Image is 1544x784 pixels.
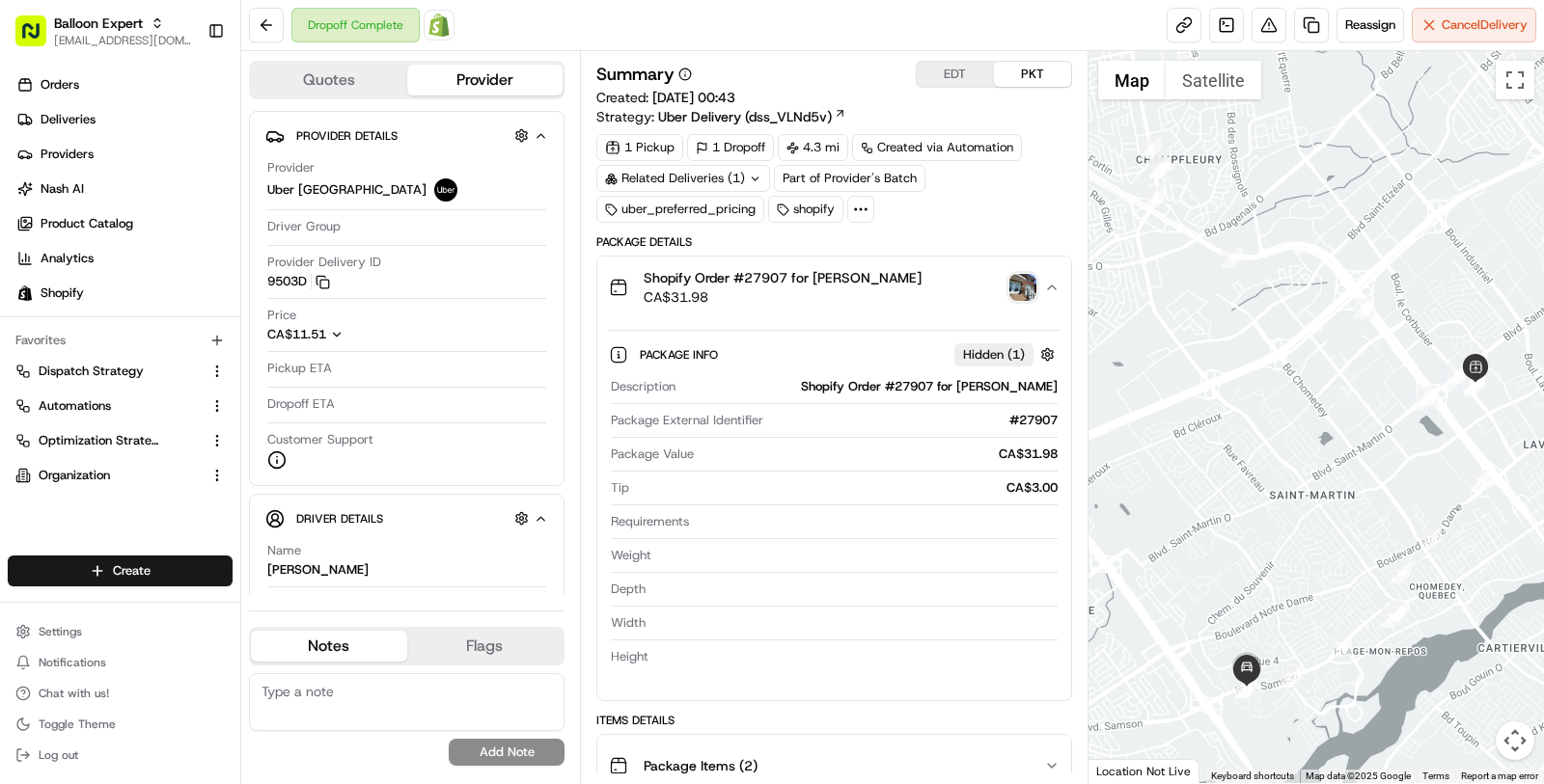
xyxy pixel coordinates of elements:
a: Orders [8,69,240,100]
button: Notifications [8,649,233,676]
span: Dispatch Strategy [39,363,144,380]
img: Google [1093,758,1157,783]
button: Keyboard shortcuts [1211,770,1294,783]
span: Package Info [640,347,722,363]
span: Orders [41,76,79,94]
span: [EMAIL_ADDRESS][DOMAIN_NAME] [54,33,192,48]
div: Related Deliveries (1) [596,165,770,192]
div: 7 [1353,298,1374,319]
span: Pylon [192,477,234,492]
div: 21 [1382,607,1403,628]
div: CA$3.00 [637,479,1058,497]
span: API Documentation [182,430,310,449]
span: Depth [611,581,646,598]
button: Provider [407,65,564,95]
div: 15 [1448,363,1470,384]
img: uber-new-logo.jpeg [434,178,457,202]
button: Toggle fullscreen view [1496,61,1534,99]
span: Package Items ( 2 ) [644,756,758,775]
span: Customer Support [267,431,373,448]
div: #27907 [771,412,1058,429]
img: 1736555255976-a54dd68f-1ca7-489b-9aae-adbdc363a1c4 [19,183,54,218]
div: 5 [1145,186,1167,207]
div: [PERSON_NAME] [267,561,369,579]
div: 14 [1467,349,1488,370]
div: 3 [1150,157,1172,178]
div: Past conversations [19,250,124,265]
span: CA$31.98 [644,287,922,307]
span: Tip [611,479,629,497]
a: Nash AI [8,174,240,204]
button: Notes [251,631,407,662]
div: Start new chat [87,183,317,203]
span: Package External Identifier [611,412,763,429]
span: Notifications [39,655,106,670]
span: [DATE] 00:43 [652,89,735,106]
img: 1736555255976-a54dd68f-1ca7-489b-9aae-adbdc363a1c4 [39,299,54,314]
button: Create [8,555,233,586]
h3: Summary [596,66,675,83]
span: Hidden ( 1 ) [963,346,1025,364]
span: Package Value [611,446,694,463]
span: Pickup ETA [267,360,332,377]
span: Deliveries [41,111,96,128]
img: Shopify [427,14,451,37]
button: EDT [917,62,994,87]
button: Balloon Expert[EMAIL_ADDRESS][DOMAIN_NAME] [8,8,200,54]
div: We're available if you need us! [87,203,265,218]
a: Shopify [424,10,455,41]
button: CA$11.51 [267,326,437,343]
button: Optimization Strategy [8,425,233,456]
div: uber_preferred_pricing [596,196,764,223]
button: PKT [994,62,1071,87]
div: 2 [1149,156,1171,177]
button: Balloon Expert [54,14,143,33]
img: Nash [19,18,58,57]
div: shopify [768,196,843,223]
span: Organization [39,467,110,484]
button: Shopify Order #27907 for [PERSON_NAME]CA$31.98photo_proof_of_delivery image [597,257,1071,318]
a: Created via Automation [852,134,1022,161]
a: Shopify [8,278,240,309]
div: 8 [1410,390,1431,411]
button: Start new chat [328,189,351,212]
span: CA$11.51 [267,326,326,342]
a: Providers [8,139,240,170]
div: 1 [1149,157,1171,178]
span: [PERSON_NAME] [60,350,156,365]
button: Show street map [1098,61,1166,99]
span: Driver Details [296,511,383,527]
a: Deliveries [8,104,240,135]
button: Quotes [251,65,407,95]
div: 10 [1464,375,1485,396]
span: • [160,298,167,313]
span: Log out [39,747,78,763]
button: Driver Details [265,502,548,534]
span: Uber Delivery (dss_VLNd5v) [658,107,832,126]
span: Name [267,542,301,559]
span: Provider Details [296,128,398,144]
span: Product Catalog [41,215,133,232]
span: Shopify [41,284,84,302]
button: Provider Details [265,120,548,151]
div: Package Details [596,234,1072,250]
span: Weight [611,547,651,564]
img: Masood Aslam [19,332,50,363]
span: Shopify Order #27907 for [PERSON_NAME] [644,268,922,287]
span: [PERSON_NAME] [60,298,156,313]
div: Items Details [596,713,1072,728]
div: CA$31.98 [702,446,1058,463]
span: Driver Group [267,218,341,235]
input: Clear [50,123,318,144]
div: Strategy: [596,107,846,126]
button: Log out [8,742,233,769]
span: Width [611,614,646,632]
div: 6 [1222,247,1243,268]
a: Open this area in Google Maps (opens a new window) [1093,758,1157,783]
a: Powered byPylon [136,476,234,492]
button: Toggle Theme [8,711,233,738]
button: Map camera controls [1496,721,1534,760]
a: Terms [1422,770,1449,781]
div: 11 [1463,372,1484,393]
